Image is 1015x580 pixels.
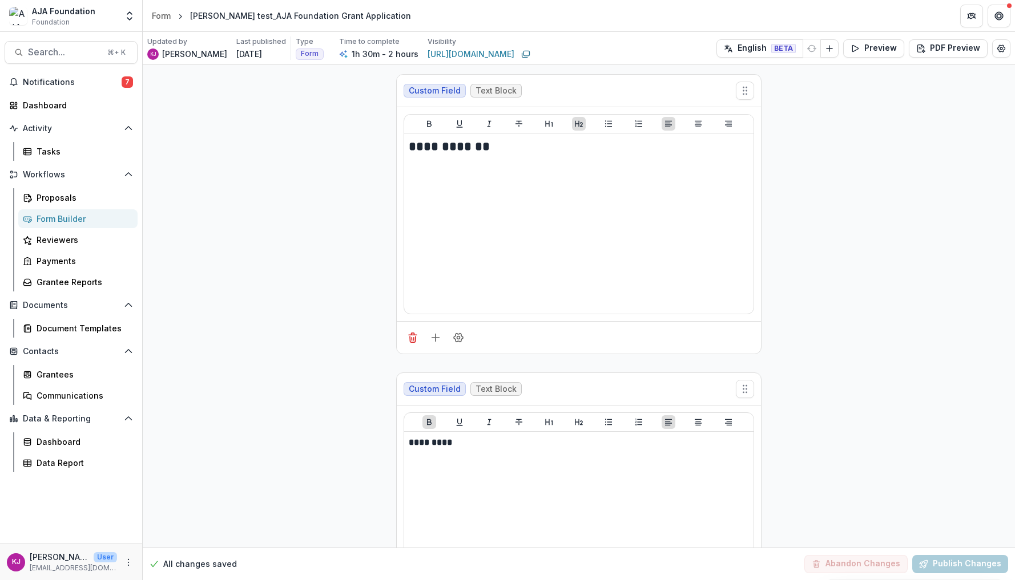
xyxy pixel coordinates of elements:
[804,555,908,573] button: Abandon Changes
[236,48,262,60] p: [DATE]
[18,230,138,249] a: Reviewers
[105,46,128,59] div: ⌘ + K
[409,86,461,96] span: Custom Field
[23,170,119,180] span: Workflows
[482,117,496,131] button: Italicize
[23,414,119,424] span: Data & Reporting
[152,10,171,22] div: Form
[37,322,128,334] div: Document Templates
[18,142,138,161] a: Tasks
[912,555,1008,573] button: Publish Changes
[12,558,21,566] div: Karen Jarrett
[632,117,646,131] button: Ordered List
[352,48,418,60] p: 1h 30m - 2 hours
[542,415,556,429] button: Heading 1
[28,47,100,58] span: Search...
[542,117,556,131] button: Heading 1
[632,415,646,429] button: Ordered List
[18,386,138,405] a: Communications
[820,39,839,58] button: Add Language
[23,78,122,87] span: Notifications
[37,368,128,380] div: Grantees
[5,96,138,115] a: Dashboard
[691,415,705,429] button: Align Center
[716,39,803,58] button: English BETA
[422,415,436,429] button: Bold
[422,117,436,131] button: Bold
[18,453,138,472] a: Data Report
[5,409,138,428] button: Open Data & Reporting
[453,117,466,131] button: Underline
[5,73,138,91] button: Notifications7
[37,255,128,267] div: Payments
[722,415,735,429] button: Align Right
[5,41,138,64] button: Search...
[602,117,615,131] button: Bullet List
[37,390,128,401] div: Communications
[23,347,119,356] span: Contacts
[18,252,138,270] a: Payments
[409,384,461,394] span: Custom Field
[572,117,586,131] button: Heading 2
[94,552,117,562] p: User
[122,5,138,27] button: Open entity switcher
[803,39,821,58] button: Refresh Translation
[32,5,95,17] div: AJA Foundation
[453,415,466,429] button: Underline
[512,117,526,131] button: Strike
[30,551,89,563] p: [PERSON_NAME]
[988,5,1010,27] button: Get Help
[37,457,128,469] div: Data Report
[339,36,400,47] p: Time to complete
[662,415,675,429] button: Align Left
[512,415,526,429] button: Strike
[18,432,138,451] a: Dashboard
[18,319,138,338] a: Document Templates
[37,234,128,246] div: Reviewers
[147,36,187,47] p: Updated by
[722,117,735,131] button: Align Right
[190,10,411,22] div: [PERSON_NAME] test_AJA Foundation Grant Application
[736,82,754,100] button: Move field
[163,558,237,570] p: All changes saved
[301,50,319,58] span: Form
[162,48,227,60] p: [PERSON_NAME]
[236,36,286,47] p: Last published
[404,328,422,347] button: Delete field
[23,301,119,310] span: Documents
[296,36,313,47] p: Type
[519,47,533,61] button: Copy link
[691,117,705,131] button: Align Center
[5,119,138,137] button: Open Activity
[9,7,27,25] img: AJA Foundation
[37,276,128,288] div: Grantee Reports
[992,39,1010,58] button: Edit Form Settings
[843,39,904,58] button: Preview
[736,380,754,398] button: Move field
[960,5,983,27] button: Partners
[5,342,138,360] button: Open Contacts
[37,192,128,204] div: Proposals
[23,124,119,133] span: Activity
[662,117,675,131] button: Align Left
[428,36,456,47] p: Visibility
[147,7,416,24] nav: breadcrumb
[150,52,156,56] div: Karen Jarrett
[37,145,128,157] div: Tasks
[122,76,133,88] span: 7
[476,384,517,394] span: Text Block
[122,555,135,569] button: More
[602,415,615,429] button: Bullet List
[5,296,138,314] button: Open Documents
[482,415,496,429] button: Italicize
[32,17,70,27] span: Foundation
[37,213,128,225] div: Form Builder
[18,188,138,207] a: Proposals
[18,273,138,291] a: Grantee Reports
[449,328,468,347] button: Field Settings
[428,48,514,60] a: [URL][DOMAIN_NAME]
[30,563,117,573] p: [EMAIL_ADDRESS][DOMAIN_NAME]
[147,7,175,24] a: Form
[18,209,138,228] a: Form Builder
[426,328,445,347] button: Add field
